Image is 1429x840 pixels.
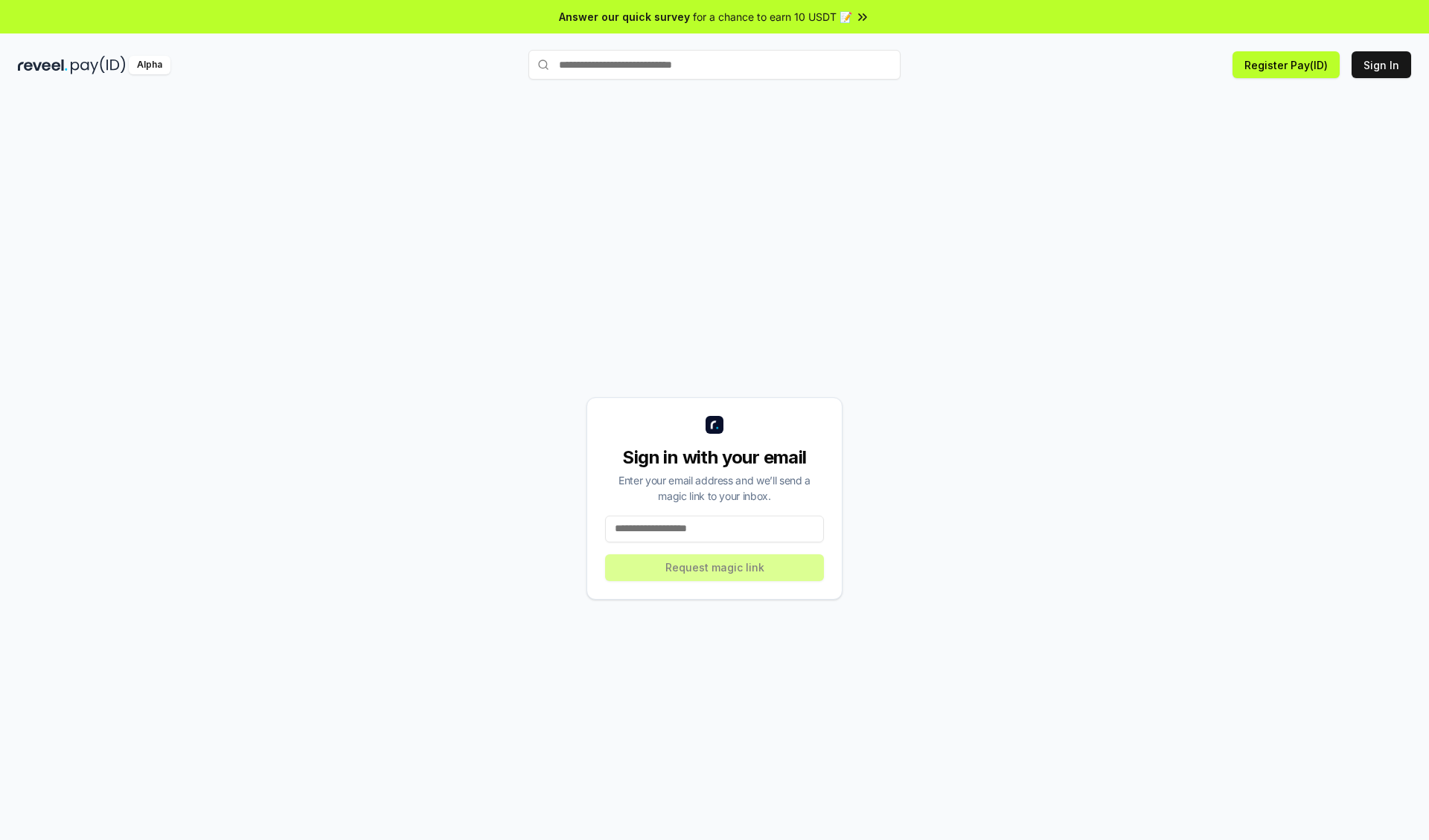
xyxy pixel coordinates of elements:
div: Sign in with your email [605,446,824,469]
img: pay_id [71,56,126,74]
img: logo_small [706,416,723,434]
div: Enter your email address and we’ll send a magic link to your inbox. [605,472,824,504]
div: Alpha [129,56,170,74]
span: for a chance to earn 10 USDT 📝 [693,9,852,25]
img: reveel_dark [18,56,68,74]
button: Sign In [1352,51,1411,78]
button: Register Pay(ID) [1233,51,1340,78]
span: Answer our quick survey [559,9,690,25]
